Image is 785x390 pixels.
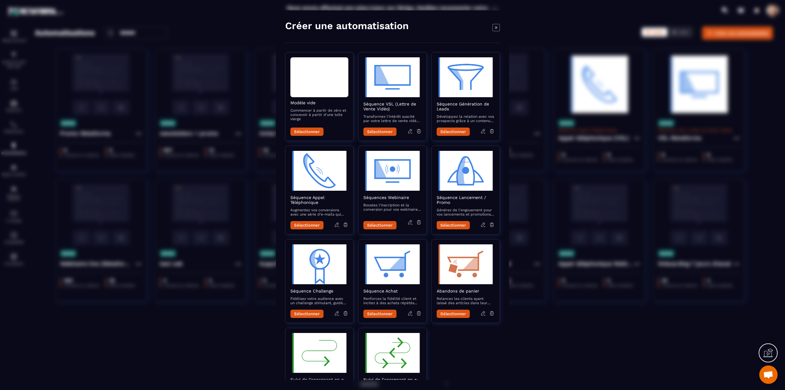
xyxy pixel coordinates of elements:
[363,151,421,191] img: automation-objective-icon
[363,221,396,229] button: Sélectionner
[363,333,421,373] img: automation-objective-icon
[437,208,495,216] p: Générez de l'engouement pour vos lancements et promotions avec une séquence d’e-mails captivante ...
[290,108,348,121] p: Commencer à partir de zéro et concevoir à partir d'une toile vierge
[437,289,495,293] h2: Abandons de panier
[290,377,348,387] h2: Suivi de l'apprenant en e-learning asynchrone - Suivi du démarrage
[290,310,324,318] button: Sélectionner
[290,289,348,293] h2: Séquence Challenge
[363,101,421,111] h2: Séquence VSL (Lettre de Vente Vidéo)
[437,151,495,191] img: automation-objective-icon
[437,128,470,136] button: Sélectionner
[363,289,421,293] h2: Séquence Achat
[290,195,348,205] h2: Séquence Appel Téléphonique
[363,195,421,200] h2: Séquences Webinaire
[290,151,348,191] img: automation-objective-icon
[437,244,495,284] img: automation-objective-icon
[363,244,421,284] img: automation-objective-icon
[363,128,396,136] button: Sélectionner
[363,310,396,318] button: Sélectionner
[437,296,495,305] p: Relancez les clients ayant laissé des articles dans leur panier avec une séquence d'emails rappel...
[437,195,495,205] h2: Séquence Lancement / Promo
[290,208,348,216] p: Augmentez vos conversions avec une série d’e-mails qui préparent et suivent vos appels commerciaux
[290,128,324,136] button: Sélectionner
[290,296,348,305] p: Fidélisez votre audience avec un challenge stimulant, guidé par des e-mails encourageants et éduc...
[290,333,348,373] img: automation-objective-icon
[437,221,470,229] button: Sélectionner
[437,114,495,123] p: Développez la relation avec vos prospects grâce à un contenu attractif qui les accompagne vers la...
[759,365,778,384] a: Mở cuộc trò chuyện
[437,101,495,111] h2: Séquence Génération de Leads
[363,377,421,387] h2: Suivi de l'apprenant en e-learning asynchrone - Suivi en cours de formation
[437,57,495,97] img: automation-objective-icon
[437,310,470,318] button: Sélectionner
[363,57,421,97] img: automation-objective-icon
[290,100,348,105] h2: Modèle vide
[363,296,421,305] p: Renforcez la fidélité client et incitez à des achats répétés avec des e-mails post-achat qui valo...
[290,244,348,284] img: automation-objective-icon
[285,20,409,32] h4: Créer une automatisation
[290,221,324,229] button: Sélectionner
[363,114,421,123] p: Transformez l'intérêt suscité par votre lettre de vente vidéo en actions concrètes avec des e-mai...
[363,203,421,212] p: Boostez l'inscription et la conversion pour vos webinaires avec des e-mails qui informent, rappel...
